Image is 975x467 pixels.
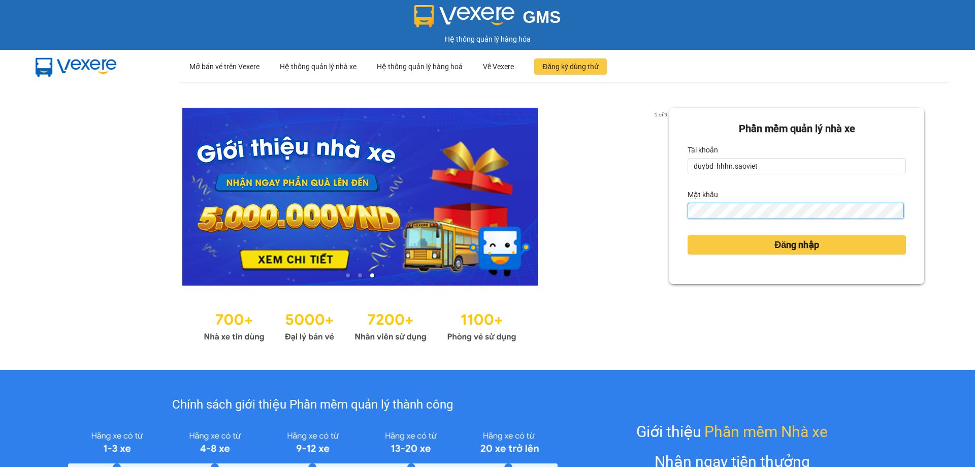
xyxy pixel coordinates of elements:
[688,203,903,219] input: Mật khẩu
[68,395,557,415] div: Chính sách giới thiệu Phần mềm quản lý thành công
[370,273,374,277] li: slide item 3
[652,108,669,121] p: 3 of 3
[523,8,561,26] span: GMS
[655,108,669,286] button: next slide / item
[51,108,65,286] button: previous slide / item
[688,158,906,174] input: Tài khoản
[414,15,561,23] a: GMS
[534,58,607,75] button: Đăng ký dùng thử
[3,34,972,45] div: Hệ thống quản lý hàng hóa
[542,61,599,72] span: Đăng ký dùng thử
[189,50,259,83] div: Mở bán vé trên Vexere
[414,5,515,27] img: logo 2
[688,142,718,158] label: Tài khoản
[636,420,828,444] div: Giới thiệu
[688,235,906,255] button: Đăng nhập
[25,50,127,83] img: mbUUG5Q.png
[358,273,362,277] li: slide item 2
[204,306,516,345] img: Statistics.png
[346,273,350,277] li: slide item 1
[377,50,463,83] div: Hệ thống quản lý hàng hoá
[688,121,906,137] div: Phần mềm quản lý nhà xe
[774,238,819,252] span: Đăng nhập
[280,50,356,83] div: Hệ thống quản lý nhà xe
[483,50,514,83] div: Về Vexere
[704,420,828,444] span: Phần mềm Nhà xe
[688,186,718,203] label: Mật khẩu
